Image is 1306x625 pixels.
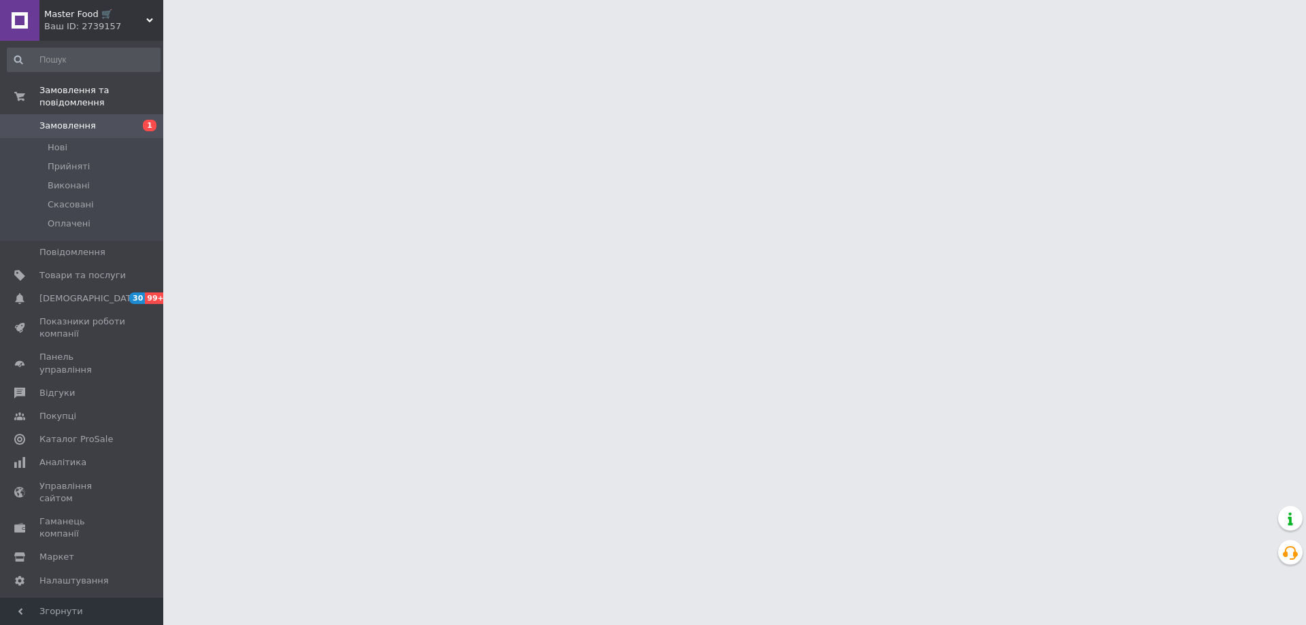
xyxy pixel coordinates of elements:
[39,84,163,109] span: Замовлення та повідомлення
[39,575,109,587] span: Налаштування
[39,246,105,258] span: Повідомлення
[39,456,86,469] span: Аналітика
[143,120,156,131] span: 1
[48,218,90,230] span: Оплачені
[39,480,126,505] span: Управління сайтом
[145,292,167,304] span: 99+
[39,433,113,445] span: Каталог ProSale
[129,292,145,304] span: 30
[48,199,94,211] span: Скасовані
[48,161,90,173] span: Прийняті
[39,292,140,305] span: [DEMOGRAPHIC_DATA]
[39,269,126,282] span: Товари та послуги
[39,316,126,340] span: Показники роботи компанії
[39,551,74,563] span: Маркет
[48,180,90,192] span: Виконані
[39,516,126,540] span: Гаманець компанії
[7,48,161,72] input: Пошук
[48,141,67,154] span: Нові
[39,387,75,399] span: Відгуки
[39,410,76,422] span: Покупці
[44,8,146,20] span: Master Food 🛒
[44,20,163,33] div: Ваш ID: 2739157
[39,351,126,375] span: Панель управління
[39,120,96,132] span: Замовлення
